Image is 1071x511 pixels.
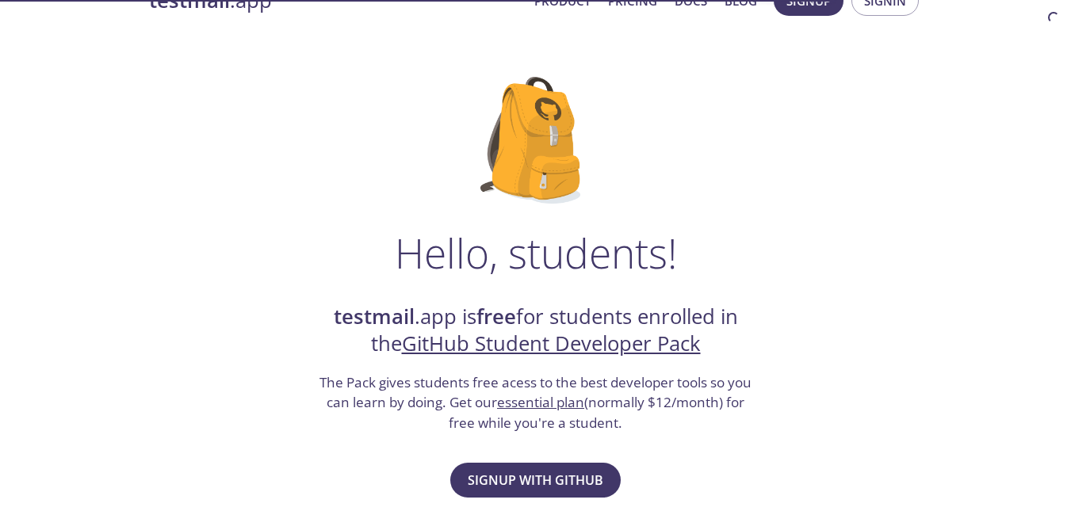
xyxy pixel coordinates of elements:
span: Signup with GitHub [468,469,603,491]
h3: The Pack gives students free acess to the best developer tools so you can learn by doing. Get our... [318,372,754,433]
strong: testmail [334,303,415,330]
a: GitHub Student Developer Pack [402,330,701,357]
h2: .app is for students enrolled in the [318,303,754,358]
button: Signup with GitHub [450,463,621,498]
a: essential plan [497,393,584,411]
h1: Hello, students! [395,229,677,276]
img: github-student-backpack.png [480,77,591,204]
strong: free [476,303,516,330]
